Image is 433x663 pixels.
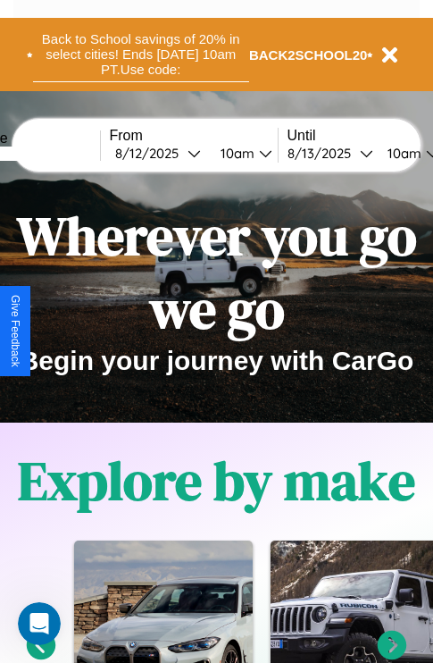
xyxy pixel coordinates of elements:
[18,444,415,517] h1: Explore by make
[249,47,368,63] b: BACK2SCHOOL20
[33,27,249,82] button: Back to School savings of 20% in select cities! Ends [DATE] 10am PT.Use code:
[379,145,426,162] div: 10am
[18,602,61,645] iframe: Intercom live chat
[206,144,278,163] button: 10am
[115,145,187,162] div: 8 / 12 / 2025
[110,128,278,144] label: From
[110,144,206,163] button: 8/12/2025
[287,145,360,162] div: 8 / 13 / 2025
[212,145,259,162] div: 10am
[9,295,21,367] div: Give Feedback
